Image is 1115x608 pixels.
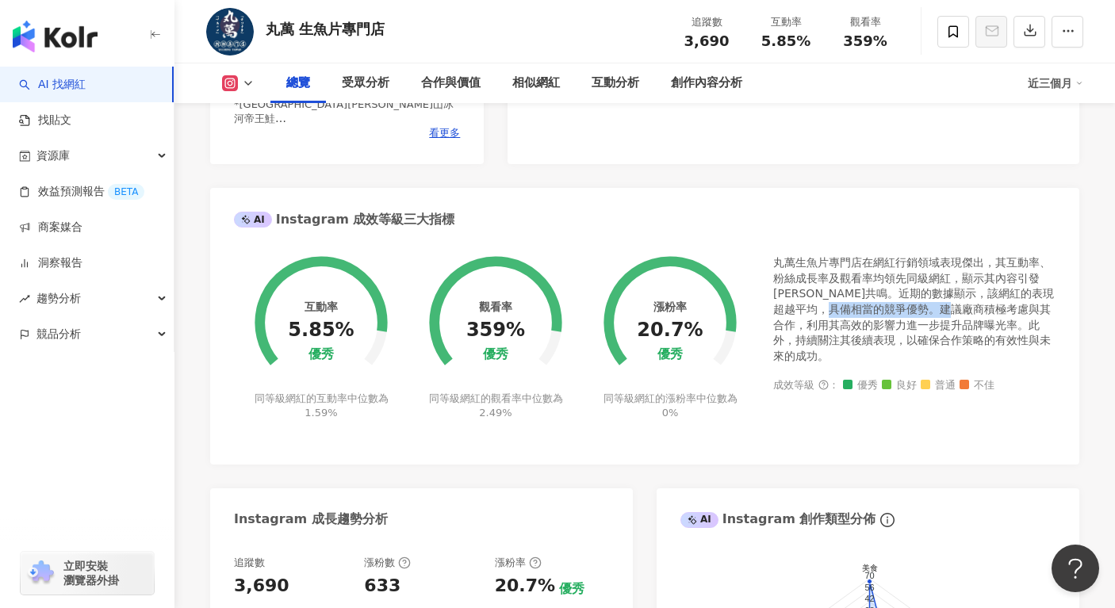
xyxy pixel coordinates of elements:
text: 56 [864,582,874,591]
div: 359% [466,319,525,342]
div: 漲粉率 [495,556,542,570]
div: 20.7% [495,574,555,598]
div: 近三個月 [1028,71,1083,96]
span: rise [19,293,30,304]
span: 趨勢分析 [36,281,81,316]
div: 20.7% [637,319,703,342]
div: 優秀 [308,347,334,362]
div: AI [680,512,718,528]
span: 立即安裝 瀏覽器外掛 [63,559,119,587]
div: 丸萬生魚片專門店在網紅行銷領域表現傑出，其互動率、粉絲成長率及觀看率均領先同級網紅，顯示其內容引發[PERSON_NAME]共鳴。近期的數據顯示，該網紅的表現超越平均，具備相當的競爭優勢。建議廠... [773,255,1056,364]
div: 同等級網紅的觀看率中位數為 [427,392,565,420]
div: Instagram 成長趨勢分析 [234,510,388,528]
span: 2.49% [479,407,512,419]
span: 優秀 [843,380,878,392]
span: 359% [843,33,887,49]
span: 1.59% [305,407,337,419]
span: 0% [662,407,679,419]
a: 洞察報告 [19,255,82,271]
span: 普通 [921,380,956,392]
span: 不佳 [960,380,994,392]
div: 633 [364,574,400,598]
div: 成效等級 ： [773,380,1056,392]
div: 總覽 [286,74,310,93]
div: Instagram 創作類型分佈 [680,510,876,528]
div: AI [234,212,272,228]
div: 優秀 [559,580,584,598]
div: 相似網紅 [512,74,560,93]
div: 漲粉率 [653,300,687,313]
div: 漲粉數 [364,556,411,570]
div: Instagram 成效等級三大指標 [234,211,454,228]
a: 效益預測報告BETA [19,184,144,200]
div: 追蹤數 [676,14,737,30]
div: 追蹤數 [234,556,265,570]
span: 良好 [882,380,917,392]
span: 5.85% [761,33,810,49]
div: 同等級網紅的互動率中位數為 [252,392,391,420]
div: 互動分析 [592,74,639,93]
img: logo [13,21,98,52]
iframe: Help Scout Beacon - Open [1052,545,1099,592]
a: searchAI 找網紅 [19,77,86,93]
span: info-circle [878,510,897,530]
span: 資源庫 [36,138,70,174]
div: 優秀 [657,347,683,362]
div: 3,690 [234,574,289,598]
img: KOL Avatar [206,8,254,55]
a: chrome extension立即安裝 瀏覽器外掛 [21,552,154,595]
span: 3,690 [684,33,730,49]
a: 找貼文 [19,113,71,128]
span: 看更多 [429,126,460,140]
div: 同等級網紅的漲粉率中位數為 [601,392,740,420]
img: chrome extension [25,560,56,586]
div: 互動率 [756,14,816,30]
span: 競品分析 [36,316,81,352]
div: 丸萬 生魚片專門店 [266,19,385,39]
text: 70 [864,571,874,580]
a: 商案媒合 [19,220,82,235]
div: 優秀 [483,347,508,362]
text: 42 [864,594,874,603]
div: 觀看率 [479,300,512,313]
div: 互動率 [305,300,338,313]
div: 觀看率 [835,14,895,30]
text: 美食 [861,564,877,572]
div: 受眾分析 [342,74,389,93]
div: 5.85% [288,319,354,342]
div: 創作內容分析 [671,74,742,93]
div: 合作與價值 [421,74,481,93]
